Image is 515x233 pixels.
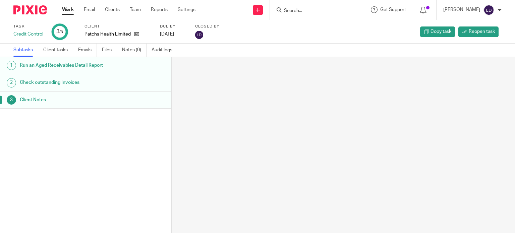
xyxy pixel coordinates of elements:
h1: Check outstanding Invoices [20,77,116,88]
a: Email [84,6,95,13]
label: Client [84,24,152,29]
a: Emails [78,44,97,57]
input: Search [283,8,344,14]
a: Reopen task [458,26,499,37]
a: Audit logs [152,44,177,57]
span: Copy task [431,28,451,35]
i: Open client page [134,32,139,37]
p: [PERSON_NAME] [443,6,480,13]
label: Task [13,24,43,29]
img: Lewis Darlington [195,31,203,39]
a: Files [102,44,117,57]
a: Subtasks [13,44,38,57]
a: Work [62,6,74,13]
a: Notes (0) [122,44,147,57]
p: Patchs Health Limited [84,31,131,38]
label: Due by [160,24,187,29]
small: /3 [59,30,63,34]
div: 3 [56,28,63,36]
img: Pixie [13,5,47,14]
div: 3 [7,95,16,105]
label: Closed by [195,24,219,29]
div: 2 [7,78,16,88]
span: Get Support [380,7,406,12]
img: svg%3E [483,5,494,15]
a: Settings [178,6,195,13]
a: Clients [105,6,120,13]
div: Credit Control [13,31,43,38]
a: Team [130,6,141,13]
div: 1 [7,61,16,70]
div: [DATE] [160,31,187,38]
a: Reports [151,6,168,13]
h1: Run an Aged Receivables Detail Report [20,60,116,70]
span: Reopen task [469,28,495,35]
h1: Client Notes [20,95,116,105]
a: Copy task [420,26,455,37]
a: Client tasks [43,44,73,57]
